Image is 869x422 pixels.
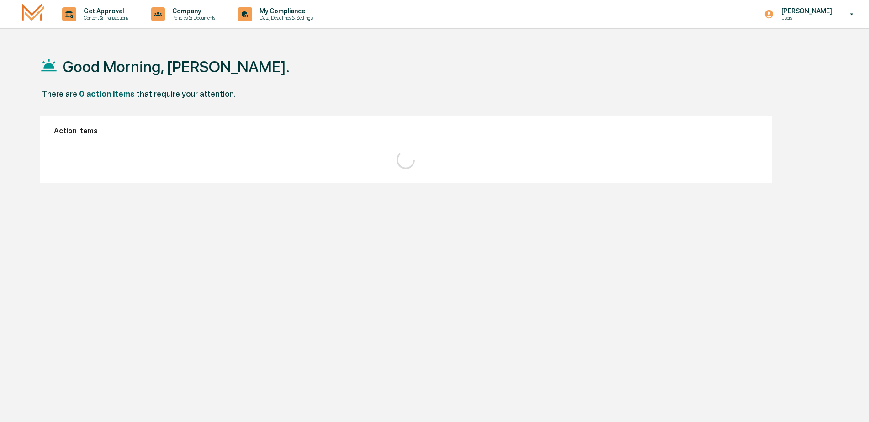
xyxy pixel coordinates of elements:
[165,15,220,21] p: Policies & Documents
[76,15,133,21] p: Content & Transactions
[137,89,236,99] div: that require your attention.
[76,7,133,15] p: Get Approval
[774,15,837,21] p: Users
[252,15,317,21] p: Data, Deadlines & Settings
[42,89,77,99] div: There are
[774,7,837,15] p: [PERSON_NAME]
[252,7,317,15] p: My Compliance
[165,7,220,15] p: Company
[54,127,758,135] h2: Action Items
[79,89,135,99] div: 0 action items
[22,3,44,25] img: logo
[63,58,290,76] h1: Good Morning, [PERSON_NAME].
